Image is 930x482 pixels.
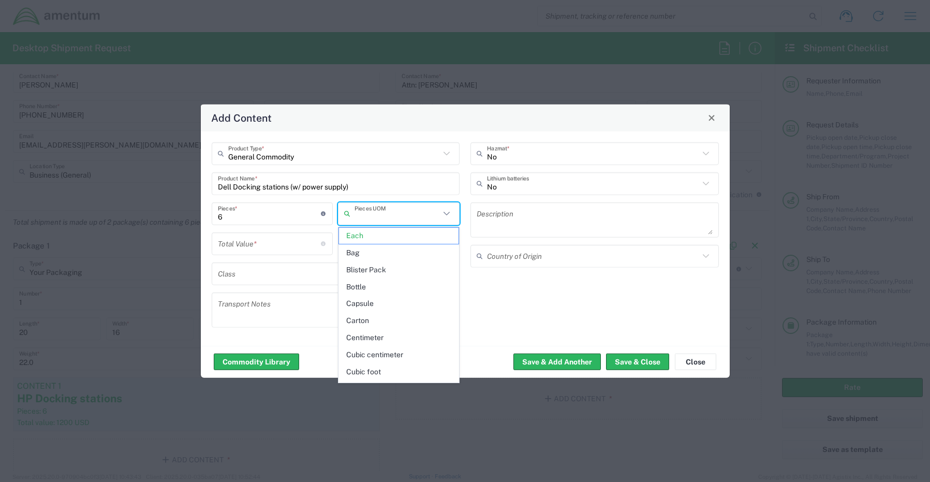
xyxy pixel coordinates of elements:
span: Cubic meter [339,381,459,397]
span: Capsule [339,296,459,312]
h4: Add Content [211,110,272,125]
button: Close [675,354,716,370]
span: Cubic centimeter [339,347,459,363]
span: Bag [339,245,459,261]
span: Cubic foot [339,364,459,380]
span: Blister Pack [339,262,459,278]
span: Centimeter [339,330,459,346]
button: Save & Add Another [513,354,601,370]
span: Carton [339,313,459,329]
button: Commodity Library [214,354,299,370]
span: Bottle [339,279,459,295]
button: Close [704,110,719,125]
span: Each [339,228,459,244]
button: Save & Close [606,354,669,370]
